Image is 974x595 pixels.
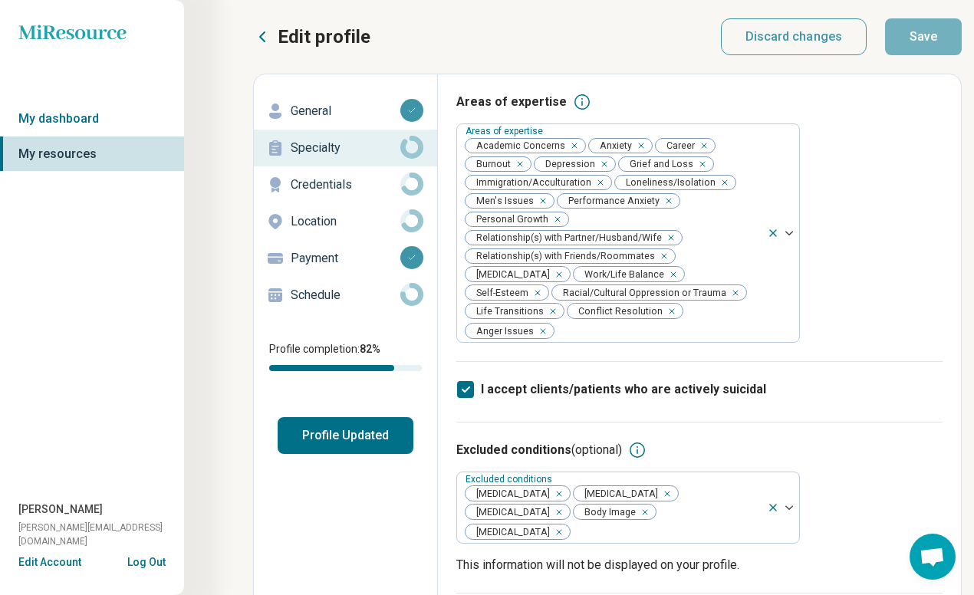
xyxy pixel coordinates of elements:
span: Racial/Cultural Oppression or Trauma [552,285,731,300]
span: Relationship(s) with Partner/Husband/Wife [466,231,666,245]
p: Payment [291,249,400,268]
span: Self-Esteem [466,285,533,300]
span: Academic Concerns [466,139,570,153]
button: Discard changes [721,18,867,55]
span: [MEDICAL_DATA] [466,524,554,539]
span: Career [656,139,699,153]
span: 82 % [360,343,380,355]
h3: Areas of expertise [456,93,567,111]
button: Log Out [127,554,166,567]
span: Work/Life Balance [574,267,669,281]
span: [MEDICAL_DATA] [466,505,554,519]
a: Credentials [254,166,437,203]
span: Conflict Resolution [568,304,667,318]
a: Location [254,203,437,240]
span: Body Image [574,505,640,519]
span: Loneliness/Isolation [615,176,720,190]
span: [MEDICAL_DATA] [574,486,663,501]
button: Edit Account [18,554,81,570]
span: [PERSON_NAME] [18,501,103,518]
a: Schedule [254,277,437,314]
a: General [254,93,437,130]
span: Anxiety [589,139,637,153]
button: Save [885,18,962,55]
span: Anger Issues [466,324,538,338]
p: Location [291,212,400,231]
p: Specialty [291,139,400,157]
span: [PERSON_NAME][EMAIL_ADDRESS][DOMAIN_NAME] [18,521,184,548]
span: Burnout [466,157,515,172]
span: Immigration/Acculturation [466,176,596,190]
button: Profile Updated [278,417,413,454]
span: (optional) [571,442,622,457]
span: Life Transitions [466,304,548,318]
div: Profile completion [269,365,422,371]
p: Edit profile [278,25,370,49]
p: Credentials [291,176,400,194]
a: Payment [254,240,437,277]
p: General [291,102,400,120]
span: Relationship(s) with Friends/Roommates [466,249,660,264]
span: Performance Anxiety [558,194,664,209]
div: Profile completion: [254,332,437,380]
span: [MEDICAL_DATA] [466,267,554,281]
p: This information will not be displayed on your profile. [456,556,943,574]
label: Excluded conditions [466,474,555,485]
div: Open chat [910,534,956,580]
p: Schedule [291,286,400,304]
button: Edit profile [253,25,370,49]
h3: Excluded conditions [456,441,622,459]
span: [MEDICAL_DATA] [466,486,554,501]
span: I accept clients/patients who are actively suicidal [481,382,766,396]
a: Specialty [254,130,437,166]
span: Grief and Loss [619,157,698,172]
span: Personal Growth [466,212,553,227]
span: Men's Issues [466,194,538,209]
label: Areas of expertise [466,126,546,136]
span: Depression [535,157,600,172]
